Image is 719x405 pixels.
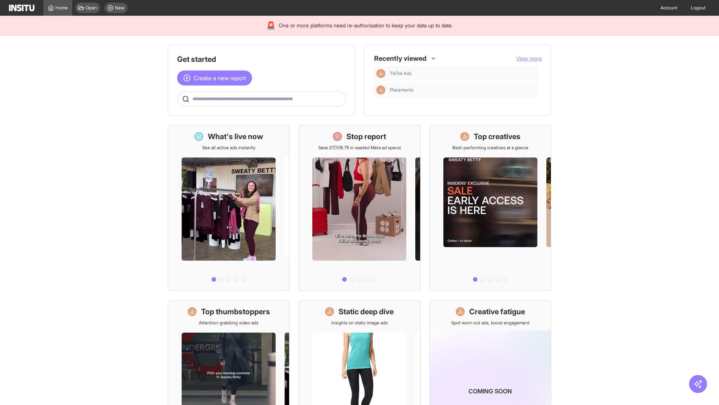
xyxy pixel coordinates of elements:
a: What's live nowSee all active ads instantly [168,125,289,291]
h1: What's live now [208,131,263,142]
p: Save £17,516.79 in wasted Meta ad spend [318,145,401,151]
span: TikTok Ads [390,70,536,76]
a: Stop reportSave £17,516.79 in wasted Meta ad spend [298,125,420,291]
div: 🚨 [266,20,276,31]
span: Placements [390,87,536,93]
button: Create a new report [177,70,252,85]
span: Open [86,5,97,11]
a: Top creativesBest-performing creatives at a glance [430,125,551,291]
span: View more [516,55,542,61]
span: Home [55,5,68,11]
h1: Static deep dive [339,306,394,317]
p: Best-performing creatives at a glance [452,145,528,151]
span: Create a new report [194,73,246,82]
span: TikTok Ads [390,70,412,76]
button: View more [516,55,542,62]
p: Insights on static image ads [331,320,388,326]
div: Insights [376,85,385,94]
h1: Get started [177,54,346,64]
p: See all active ads instantly [202,145,255,151]
h1: Top thumbstoppers [201,306,270,317]
img: Logo [9,4,34,11]
h1: Top creatives [474,131,521,142]
p: Attention-grabbing video ads [199,320,258,326]
span: New [115,5,124,11]
div: Insights [376,69,385,78]
span: One or more platforms need re-authorisation to keep your data up to date. [279,22,453,29]
span: Placements [390,87,413,93]
h1: Stop report [346,131,386,142]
